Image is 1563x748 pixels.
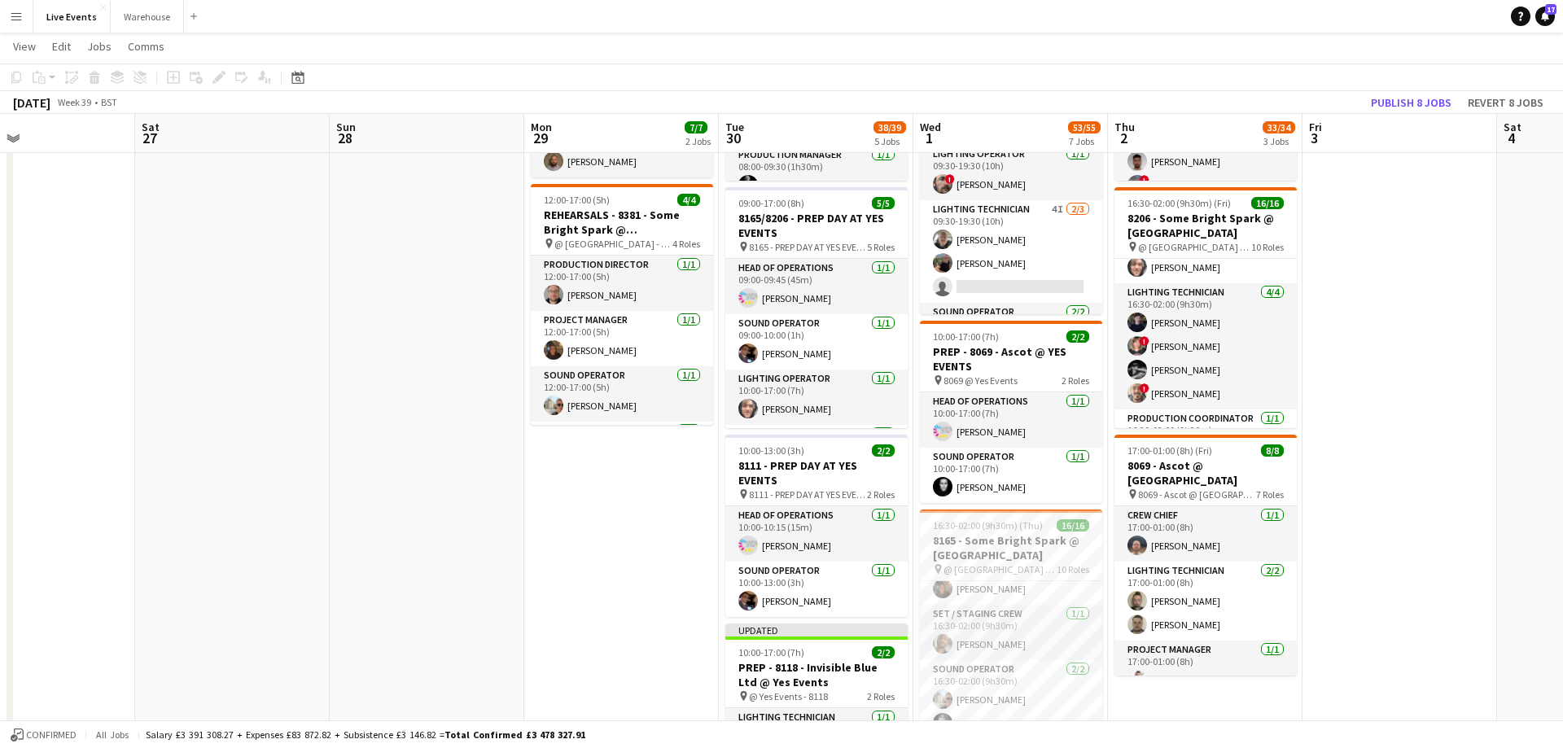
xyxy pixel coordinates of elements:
button: Publish 8 jobs [1364,92,1458,113]
span: 2 Roles [867,488,895,501]
span: 8/8 [1261,444,1284,457]
app-card-role: Production Manager1/108:00-09:30 (1h30m)[PERSON_NAME] [725,146,908,201]
app-card-role: Lighting Technician2/217:00-01:00 (8h)[PERSON_NAME][PERSON_NAME] [1114,562,1297,641]
app-card-role: Head of Operations1/110:00-10:15 (15m)[PERSON_NAME] [725,506,908,562]
span: 8111 - PREP DAY AT YES EVENTS [749,488,867,501]
h3: 8069 - Ascot @ [GEOGRAPHIC_DATA] [1114,458,1297,488]
span: 5 Roles [867,241,895,253]
span: 2 Roles [867,690,895,702]
span: 16/16 [1057,519,1089,531]
div: BST [101,96,117,108]
span: Wed [920,120,941,134]
span: @ [GEOGRAPHIC_DATA] - 8381 [554,238,672,250]
span: 16:30-02:00 (9h30m) (Thu) [933,519,1043,531]
span: @ [GEOGRAPHIC_DATA] - 8165 [943,563,1057,575]
app-job-card: 10:00-13:00 (3h)2/28111 - PREP DAY AT YES EVENTS 8111 - PREP DAY AT YES EVENTS2 RolesHead of Oper... [725,435,908,617]
app-card-role: Sound Operator2/216:30-02:00 (9h30m)[PERSON_NAME][PERSON_NAME] [920,660,1102,739]
div: 10:00-17:00 (7h)2/2PREP - 8069 - Ascot @ YES EVENTS 8069 @ Yes Events2 RolesHead of Operations1/1... [920,321,1102,503]
h3: 8165 - Some Bright Spark @ [GEOGRAPHIC_DATA] [920,533,1102,562]
span: ! [1140,383,1149,393]
span: All jobs [93,728,132,741]
h3: 8111 - PREP DAY AT YES EVENTS [725,458,908,488]
span: Jobs [87,39,112,54]
a: 17 [1535,7,1555,26]
app-card-role: Lighting Operator1/109:30-19:30 (10h)![PERSON_NAME] [920,145,1102,200]
div: 3 Jobs [1263,135,1294,147]
div: 16:30-02:00 (9h30m) (Fri)16/168206 - Some Bright Spark @ [GEOGRAPHIC_DATA] @ [GEOGRAPHIC_DATA] - ... [1114,187,1297,428]
span: 4 [1501,129,1521,147]
div: Updated [725,623,908,636]
div: 2 Jobs [685,135,711,147]
app-job-card: 17:00-01:00 (8h) (Fri)8/88069 - Ascot @ [GEOGRAPHIC_DATA] 8069 - Ascot @ [GEOGRAPHIC_DATA]7 Roles... [1114,435,1297,676]
span: Sun [336,120,356,134]
span: 10:00-13:00 (3h) [738,444,804,457]
span: 12:00-17:00 (5h) [544,194,610,206]
app-card-role: Lighting Technician4/416:30-02:00 (9h30m)[PERSON_NAME]![PERSON_NAME][PERSON_NAME]![PERSON_NAME] [1114,283,1297,409]
span: ! [1140,175,1149,185]
span: 10:00-17:00 (7h) [933,330,999,343]
h3: PREP - 8118 - Invisible Blue Ltd @ Yes Events [725,660,908,689]
button: Confirmed [8,726,79,744]
div: 5 Jobs [874,135,905,147]
h3: 8165/8206 - PREP DAY AT YES EVENTS [725,211,908,240]
span: 09:00-17:00 (8h) [738,197,804,209]
span: @ Yes Events - 8118 [749,690,828,702]
app-card-role: Sound Operator1/112:00-17:00 (5h)[PERSON_NAME] [531,366,713,422]
div: 7 Jobs [1069,135,1100,147]
span: 5/5 [872,197,895,209]
span: 4/4 [677,194,700,206]
button: Live Events [33,1,111,33]
span: Sat [1504,120,1521,134]
span: 4 Roles [672,238,700,250]
span: 53/55 [1068,121,1101,133]
span: 10 Roles [1251,241,1284,253]
span: Confirmed [26,729,77,741]
app-card-role: Sound Operator1/110:00-17:00 (7h)[PERSON_NAME] [920,448,1102,503]
span: 30 [723,129,744,147]
app-card-role: Production Coordinator1/116:30-02:00 (9h30m) [1114,409,1297,465]
span: 10 Roles [1057,563,1089,575]
span: 33/34 [1263,121,1295,133]
app-card-role: Production Director1/112:00-17:00 (5h)[PERSON_NAME] [531,256,713,311]
span: Edit [52,39,71,54]
span: Week 39 [54,96,94,108]
app-card-role: Sound Operator2/209:00-00:00 (15h)[PERSON_NAME]![PERSON_NAME] [1114,122,1297,201]
h3: REHEARSALS - 8381 - Some Bright Spark @ [GEOGRAPHIC_DATA] [531,208,713,237]
span: 7/7 [685,121,707,133]
span: Sat [142,120,160,134]
span: Total Confirmed £3 478 327.91 [444,728,585,741]
a: Jobs [81,36,118,57]
app-job-card: 09:30-19:30 (10h)8/108118 - Invisible Blue Ltd @ [PERSON_NAME][GEOGRAPHIC_DATA] @ [PERSON_NAME] M... [920,73,1102,314]
span: Mon [531,120,552,134]
h3: 8206 - Some Bright Spark @ [GEOGRAPHIC_DATA] [1114,211,1297,240]
span: 38/39 [873,121,906,133]
span: 7 Roles [1256,488,1284,501]
app-card-role: Lighting Technician4I2/309:30-19:30 (10h)[PERSON_NAME][PERSON_NAME] [920,200,1102,303]
app-card-role: Crew Chief1/117:00-01:00 (8h)[PERSON_NAME] [1114,506,1297,562]
app-card-role: Production Director1/1 [725,425,908,480]
a: Comms [121,36,171,57]
span: 16/16 [1251,197,1284,209]
span: 1 [917,129,941,147]
app-card-role: Project Manager1/112:00-17:00 (5h)[PERSON_NAME] [531,311,713,366]
span: 2/2 [1066,330,1089,343]
span: 2 [1112,129,1135,147]
h3: PREP - 8069 - Ascot @ YES EVENTS [920,344,1102,374]
app-job-card: 12:00-17:00 (5h)4/4REHEARSALS - 8381 - Some Bright Spark @ [GEOGRAPHIC_DATA] @ [GEOGRAPHIC_DATA] ... [531,184,713,425]
span: 8069 @ Yes Events [943,374,1018,387]
span: 10:00-17:00 (7h) [738,646,804,658]
span: 2/2 [872,444,895,457]
a: View [7,36,42,57]
button: Revert 8 jobs [1461,92,1550,113]
button: Warehouse [111,1,184,33]
app-card-role: Lighting Operator1/110:00-17:00 (7h)[PERSON_NAME] [725,370,908,425]
span: ! [1140,336,1149,346]
app-card-role: Sound Operator1/109:00-10:00 (1h)[PERSON_NAME] [725,314,908,370]
app-card-role: Project Manager1/117:00-01:00 (8h)[PERSON_NAME] [1114,641,1297,696]
span: 16:30-02:00 (9h30m) (Fri) [1127,197,1231,209]
span: 17:00-01:00 (8h) (Fri) [1127,444,1212,457]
